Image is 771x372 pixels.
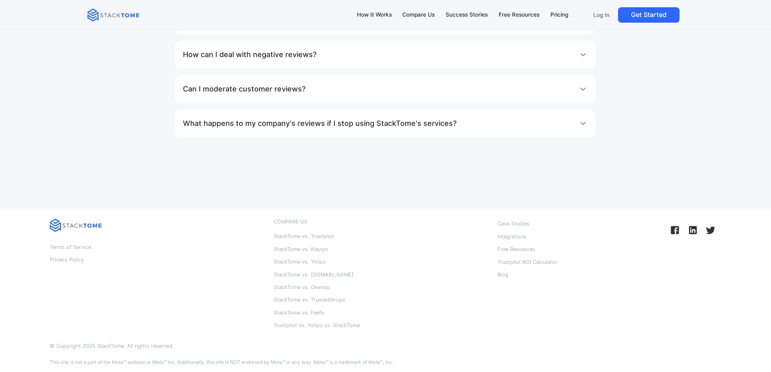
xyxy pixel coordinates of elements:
[618,7,680,23] a: Get Started
[274,257,326,267] a: StackTome vs. Yotpo
[183,47,316,63] h1: How can I deal with negative reviews?
[50,359,393,366] p: This site is not a part of the Meta™ website or Meta™ Inc. Additionally, this site is NOT endorse...
[50,255,84,265] a: Privacy Policy
[50,342,174,350] p: © Copyright 2025 StackTome. All rights reserved.
[495,6,543,23] a: Free Resources
[274,244,328,255] a: StackTome vs. Klaviyo
[274,219,307,229] a: COMPARE US
[550,11,568,19] div: Pricing
[497,270,508,280] a: Blog
[274,295,345,305] a: StackTome vs. TrustedShops
[499,11,539,19] div: Free Resources
[497,244,535,255] a: Free Resources
[274,320,360,331] a: Trustpilot vs. Yotpo vs. StackTome
[183,81,306,97] h1: Can I moderate customer reviews?
[274,270,354,280] a: StackTome vs. [DOMAIN_NAME]
[399,6,439,23] a: Compare Us
[183,115,457,132] h1: What happens to my company's reviews if I stop using StackTome's services?
[497,219,529,229] a: Case Studies
[274,282,330,293] a: StackTome vs. Okendo
[402,11,435,19] div: Compare Us
[446,11,488,19] div: Success Stories
[50,242,91,253] a: Terms of Service
[274,219,307,225] div: COMPARE US
[546,6,572,23] a: Pricing
[357,11,392,19] div: How It Works
[497,257,557,268] a: Trustpilot ROI Calculator
[442,6,492,23] a: Success Stories
[593,11,610,19] p: Log In
[353,6,395,23] a: How It Works
[274,231,334,242] a: StackTome vs. Trustpilot
[588,7,615,23] a: Log In
[497,232,527,242] a: Integrations
[274,308,325,318] a: StackTome vs. Feefo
